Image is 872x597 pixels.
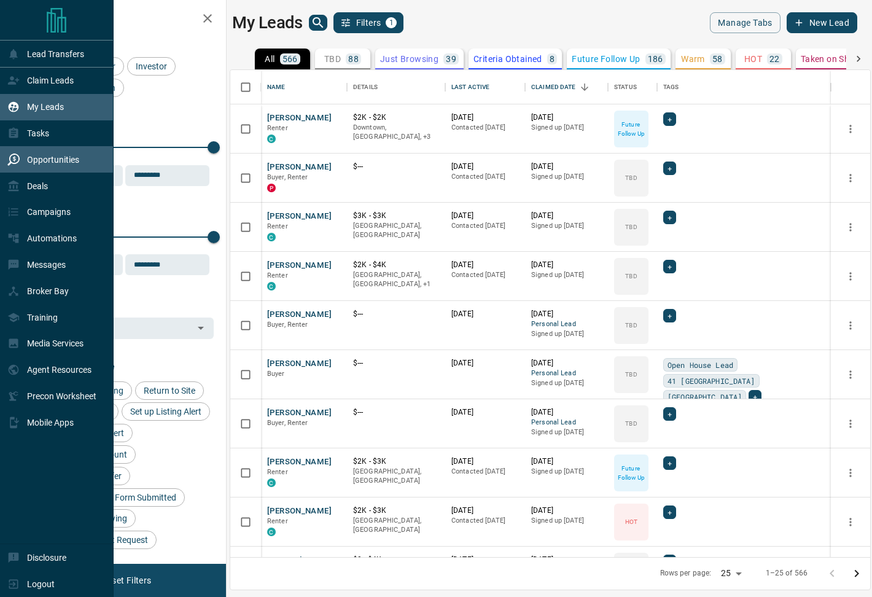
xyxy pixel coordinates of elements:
[615,120,647,138] p: Future Follow Up
[267,419,308,427] span: Buyer, Renter
[267,162,332,173] button: [PERSON_NAME]
[353,221,439,240] p: [GEOGRAPHIC_DATA], [GEOGRAPHIC_DATA]
[625,222,637,232] p: TBD
[353,309,439,319] p: $---
[531,112,602,123] p: [DATE]
[348,55,359,63] p: 88
[668,211,672,224] span: +
[608,70,657,104] div: Status
[531,221,602,231] p: Signed up [DATE]
[531,329,602,339] p: Signed up [DATE]
[232,13,303,33] h1: My Leads
[615,464,647,482] p: Future Follow Up
[353,162,439,172] p: $---
[451,112,519,123] p: [DATE]
[531,407,602,418] p: [DATE]
[663,505,676,519] div: +
[451,260,519,270] p: [DATE]
[451,467,519,477] p: Contacted [DATE]
[353,358,439,369] p: $---
[353,467,439,486] p: [GEOGRAPHIC_DATA], [GEOGRAPHIC_DATA]
[267,321,308,329] span: Buyer, Renter
[353,70,378,104] div: Details
[445,70,525,104] div: Last Active
[353,456,439,467] p: $2K - $3K
[614,70,637,104] div: Status
[531,516,602,526] p: Signed up [DATE]
[531,456,602,467] p: [DATE]
[625,321,637,330] p: TBD
[347,70,445,104] div: Details
[451,358,519,369] p: [DATE]
[353,260,439,270] p: $2K - $4K
[267,211,332,222] button: [PERSON_NAME]
[451,172,519,182] p: Contacted [DATE]
[267,528,276,536] div: condos.ca
[625,271,637,281] p: TBD
[127,57,176,76] div: Investor
[663,162,676,175] div: +
[267,112,332,124] button: [PERSON_NAME]
[531,270,602,280] p: Signed up [DATE]
[267,555,302,566] button: Noma Ad
[282,55,298,63] p: 566
[267,260,332,271] button: [PERSON_NAME]
[753,391,757,403] span: +
[267,70,286,104] div: Name
[353,555,439,565] p: $0 - $4K
[663,407,676,421] div: +
[139,386,200,396] span: Return to Site
[267,358,332,370] button: [PERSON_NAME]
[841,120,860,138] button: more
[625,370,637,379] p: TBD
[668,555,672,568] span: +
[267,407,332,419] button: [PERSON_NAME]
[267,309,332,321] button: [PERSON_NAME]
[451,221,519,231] p: Contacted [DATE]
[531,467,602,477] p: Signed up [DATE]
[93,570,159,591] button: Reset Filters
[380,55,438,63] p: Just Browsing
[135,381,204,400] div: Return to Site
[531,123,602,133] p: Signed up [DATE]
[625,173,637,182] p: TBD
[451,270,519,280] p: Contacted [DATE]
[668,359,733,371] span: Open House Lead
[663,555,676,568] div: +
[712,55,723,63] p: 58
[131,61,171,71] span: Investor
[446,55,456,63] p: 39
[267,282,276,291] div: condos.ca
[531,427,602,437] p: Signed up [DATE]
[668,408,672,420] span: +
[267,517,288,525] span: Renter
[531,369,602,379] span: Personal Lead
[531,211,602,221] p: [DATE]
[531,319,602,330] span: Personal Lead
[451,162,519,172] p: [DATE]
[531,555,602,565] p: [DATE]
[648,55,663,63] p: 186
[531,70,576,104] div: Claimed Date
[353,123,439,142] p: North York, East End, Toronto
[267,468,288,476] span: Renter
[841,218,860,236] button: more
[668,457,672,469] span: +
[324,55,341,63] p: TBD
[844,561,869,586] button: Go to next page
[663,309,676,322] div: +
[657,70,831,104] div: Tags
[531,505,602,516] p: [DATE]
[663,456,676,470] div: +
[126,407,206,416] span: Set up Listing Alert
[668,375,755,387] span: 41 [GEOGRAPHIC_DATA]
[267,222,288,230] span: Renter
[576,79,593,96] button: Sort
[531,378,602,388] p: Signed up [DATE]
[192,319,209,337] button: Open
[353,516,439,535] p: [GEOGRAPHIC_DATA], [GEOGRAPHIC_DATA]
[353,505,439,516] p: $2K - $3K
[663,70,679,104] div: Tags
[572,55,640,63] p: Future Follow Up
[841,513,860,531] button: more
